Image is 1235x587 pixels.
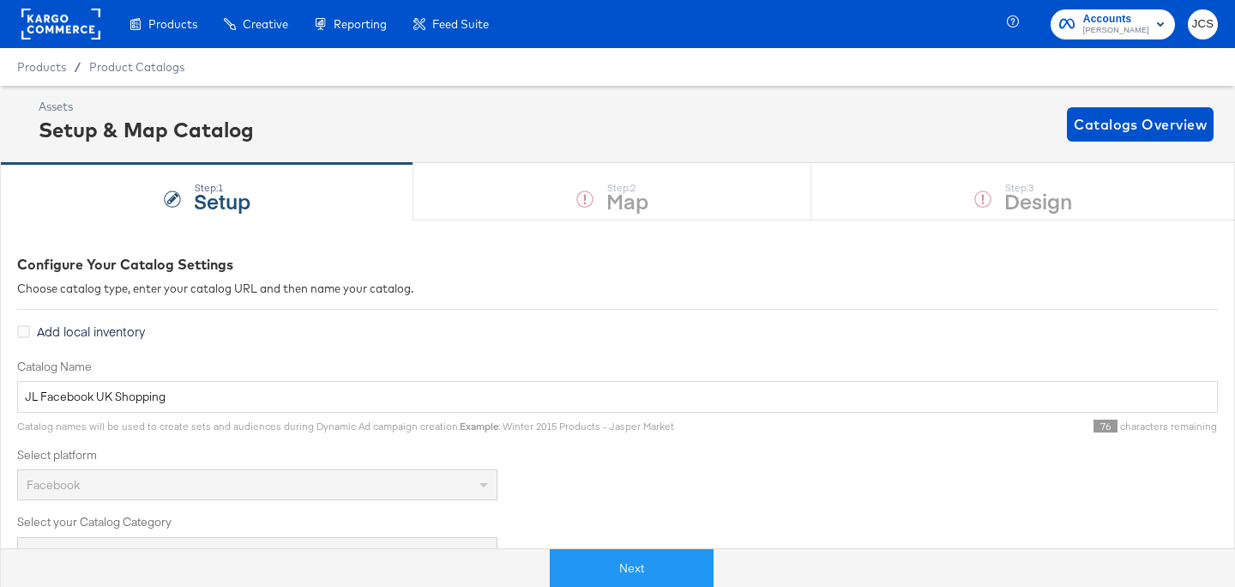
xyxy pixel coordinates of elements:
[194,186,250,215] strong: Setup
[1188,9,1218,39] button: JCS
[17,447,1218,463] label: Select platform
[1083,24,1149,38] span: [PERSON_NAME]
[27,477,80,493] span: Facebook
[17,281,1218,297] div: Choose catalog type, enter your catalog URL and then name your catalog.
[243,17,288,31] span: Creative
[1051,9,1175,39] button: Accounts[PERSON_NAME]
[17,359,1218,375] label: Catalog Name
[1093,420,1118,433] span: 76
[334,17,387,31] span: Reporting
[460,420,498,433] strong: Example
[1195,15,1211,34] span: JCS
[432,17,489,31] span: Feed Suite
[1074,112,1207,136] span: Catalogs Overview
[194,182,250,194] div: Step: 1
[17,255,1218,275] div: Configure Your Catalog Settings
[17,381,1218,413] input: Name your catalog e.g. My Dynamic Product Catalog
[39,115,254,144] div: Setup & Map Catalog
[39,99,254,115] div: Assets
[1083,10,1149,28] span: Accounts
[17,420,674,433] span: Catalog names will be used to create sets and audiences during Dynamic Ad campaign creation. : Wi...
[148,17,197,31] span: Products
[674,420,1218,433] div: characters remaining
[89,60,184,74] a: Product Catalogs
[17,60,66,74] span: Products
[1067,107,1214,142] button: Catalogs Overview
[37,323,145,340] span: Add local inventory
[17,514,1218,530] label: Select your Catalog Category
[66,60,89,74] span: /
